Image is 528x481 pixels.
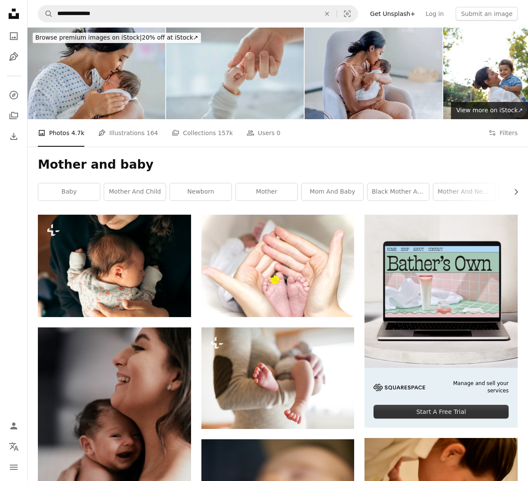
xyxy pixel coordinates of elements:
[374,405,509,419] div: Start A Free Trial
[147,128,158,138] span: 164
[38,5,358,22] form: Find visuals sitewide
[488,119,518,147] button: Filters
[38,215,191,317] img: a woman holding a baby in her arms
[451,102,528,119] a: View more on iStock↗
[28,28,206,48] a: Browse premium images on iStock|20% off at iStock↗
[5,438,22,455] button: Language
[374,384,425,391] img: file-1705255347840-230a6ab5bca9image
[28,28,165,119] img: Bonding with Baby
[104,183,166,200] a: mother and child
[318,6,337,22] button: Clear
[367,183,429,200] a: black mother and baby
[247,119,281,147] a: Users 0
[420,7,449,21] a: Log in
[433,183,495,200] a: mother and newborn
[170,183,232,200] a: newborn
[5,28,22,45] a: Photos
[38,183,100,200] a: baby
[5,459,22,476] button: Menu
[5,86,22,104] a: Explore
[218,128,233,138] span: 157k
[337,6,358,22] button: Visual search
[35,34,198,41] span: 20% off at iStock ↗
[166,28,304,119] img: Close-up little hand of child baby holding hand of mother, A newborn holds on to mom's, dad's fin...
[201,262,355,270] a: person holding baby's toe with yellow petaled flower in between
[38,157,518,173] h1: Mother and baby
[277,128,281,138] span: 0
[364,215,518,428] a: Manage and sell your servicesStart A Free Trial
[5,48,22,65] a: Illustrations
[236,183,297,200] a: mother
[302,183,363,200] a: mom and baby
[98,119,158,147] a: Illustrations 164
[456,7,518,21] button: Submit an image
[456,107,523,114] span: View more on iStock ↗
[201,327,355,429] img: Unrecognizable mother holding her newborn baby son in her arms, close up of legs and hands.
[172,119,233,147] a: Collections 157k
[201,374,355,382] a: Unrecognizable mother holding her newborn baby son in her arms, close up of legs and hands.
[38,438,191,446] a: woman carrying smiling baby
[35,34,142,41] span: Browse premium images on iStock |
[5,107,22,124] a: Collections
[38,262,191,270] a: a woman holding a baby in her arms
[5,128,22,145] a: Download History
[365,7,420,21] a: Get Unsplash+
[201,215,355,317] img: person holding baby's toe with yellow petaled flower in between
[305,28,442,119] img: Rocking Baby
[38,6,53,22] button: Search Unsplash
[435,380,509,395] span: Manage and sell your services
[5,417,22,435] a: Log in / Sign up
[364,215,518,368] img: file-1707883121023-8e3502977149image
[508,183,518,200] button: scroll list to the right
